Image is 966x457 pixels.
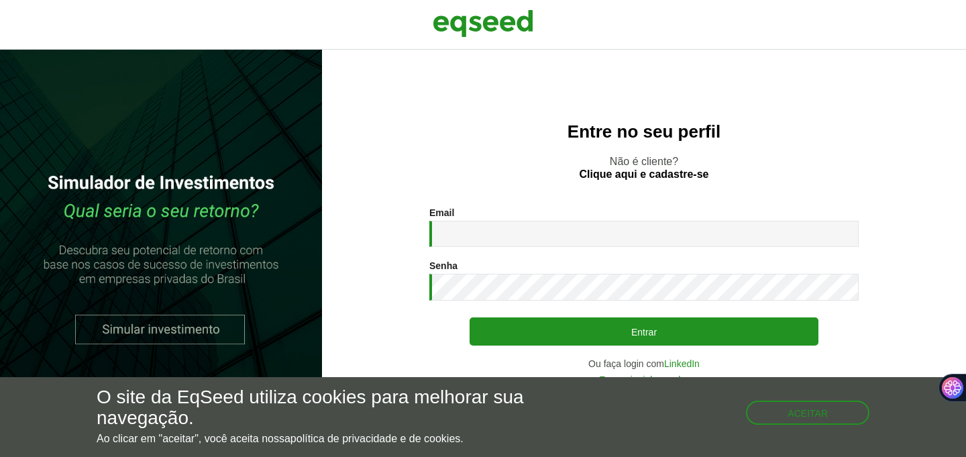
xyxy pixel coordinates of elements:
[664,359,700,368] a: LinkedIn
[97,387,560,429] h5: O site da EqSeed utiliza cookies para melhorar sua navegação.
[599,375,689,385] a: Esqueci minha senha
[746,401,869,425] button: Aceitar
[290,434,461,444] a: política de privacidade e de cookies
[349,155,939,181] p: Não é cliente?
[429,359,859,368] div: Ou faça login com
[470,317,818,346] button: Entrar
[433,7,533,40] img: EqSeed Logo
[429,261,458,270] label: Senha
[349,122,939,142] h2: Entre no seu perfil
[97,432,560,445] p: Ao clicar em "aceitar", você aceita nossa .
[580,169,709,180] a: Clique aqui e cadastre-se
[429,208,454,217] label: Email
